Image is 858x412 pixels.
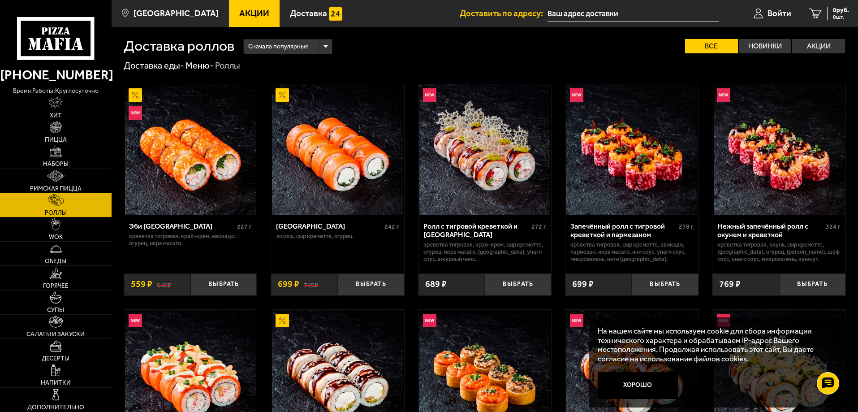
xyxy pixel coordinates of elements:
[423,241,547,263] p: креветка тигровая, краб-крем, Сыр креметте, огурец, икра масаго, [GEOGRAPHIC_DATA], унаги соус, а...
[26,331,85,338] span: Салаты и закуски
[598,326,832,364] p: На нашем сайте мы используем cookie для сбора информации технического характера и обрабатываем IP...
[45,258,66,265] span: Обеды
[129,106,142,120] img: Новинка
[548,5,719,22] input: Ваш адрес доставки
[131,280,152,289] span: 559 ₽
[717,88,730,102] img: Новинка
[190,273,257,295] button: Выбрать
[423,314,436,327] img: Новинка
[779,273,845,295] button: Выбрать
[239,9,269,17] span: Акции
[565,84,698,215] a: НовинкаЗапечённый ролл с тигровой креветкой и пармезаном
[42,356,69,362] span: Десерты
[45,137,67,143] span: Пицца
[43,161,69,167] span: Наборы
[717,222,824,239] div: Нежный запечённый ролл с окунем и креветкой
[276,233,399,240] p: лосось, Сыр креметте, огурец.
[45,210,67,216] span: Роллы
[767,9,791,17] span: Войти
[49,234,63,240] span: WOK
[272,84,403,215] img: Филадельфия
[27,404,84,411] span: Дополнительно
[598,372,678,399] button: Хорошо
[679,223,694,230] span: 278 г
[531,223,546,230] span: 272 г
[276,88,289,102] img: Акционный
[714,84,845,215] img: Нежный запечённый ролл с окунем и креветкой
[185,60,214,71] a: Меню-
[30,186,82,192] span: Римская пицца
[460,9,548,17] span: Доставить по адресу:
[124,60,184,71] a: Доставка еды-
[248,38,308,55] span: Сначала популярные
[278,280,299,289] span: 699 ₽
[47,307,64,313] span: Супы
[129,233,252,247] p: креветка тигровая, краб-крем, авокадо, огурец, икра масаго.
[570,241,694,263] p: креветка тигровая, Сыр креметте, авокадо, пармезан, икра масаго, яки соус, унаги соус, микрозелен...
[43,283,69,289] span: Горячее
[125,84,256,215] img: Эби Калифорния
[423,222,530,239] div: Ролл с тигровой креветкой и [GEOGRAPHIC_DATA]
[425,280,447,289] span: 689 ₽
[129,314,142,327] img: Новинка
[418,84,552,215] a: НовинкаРолл с тигровой креветкой и Гуакамоле
[685,39,738,53] label: Все
[717,241,841,263] p: креветка тигровая, окунь, Сыр креметте, [GEOGRAPHIC_DATA], огурец, [PERSON_NAME], шеф соус, унаги...
[276,222,382,230] div: [GEOGRAPHIC_DATA]
[237,223,252,230] span: 227 г
[50,113,62,119] span: Хит
[739,39,792,53] label: Новинки
[833,7,849,13] span: 0 руб.
[41,380,71,386] span: Напитки
[124,39,234,53] h1: Доставка роллов
[419,84,550,215] img: Ролл с тигровой креветкой и Гуакамоле
[129,222,235,230] div: Эби [GEOGRAPHIC_DATA]
[276,314,289,327] img: Акционный
[717,314,730,327] img: Новинка
[215,60,240,72] div: Роллы
[157,280,171,289] s: 640 ₽
[570,88,583,102] img: Новинка
[570,314,583,327] img: Новинка
[485,273,551,295] button: Выбрать
[329,7,342,21] img: 15daf4d41897b9f0e9f617042186c801.svg
[290,9,327,17] span: Доставка
[384,223,399,230] span: 242 г
[423,88,436,102] img: Новинка
[712,84,845,215] a: НовинкаНежный запечённый ролл с окунем и креветкой
[833,14,849,20] span: 0 шт.
[632,273,698,295] button: Выбрать
[271,84,404,215] a: АкционныйФиладельфия
[719,280,741,289] span: 769 ₽
[792,39,845,53] label: Акции
[572,280,594,289] span: 699 ₽
[826,223,841,230] span: 324 г
[570,222,677,239] div: Запечённый ролл с тигровой креветкой и пармезаном
[129,88,142,102] img: Акционный
[304,280,318,289] s: 749 ₽
[338,273,404,295] button: Выбрать
[566,84,697,215] img: Запечённый ролл с тигровой креветкой и пармезаном
[134,9,219,17] span: [GEOGRAPHIC_DATA]
[124,84,257,215] a: АкционныйНовинкаЭби Калифорния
